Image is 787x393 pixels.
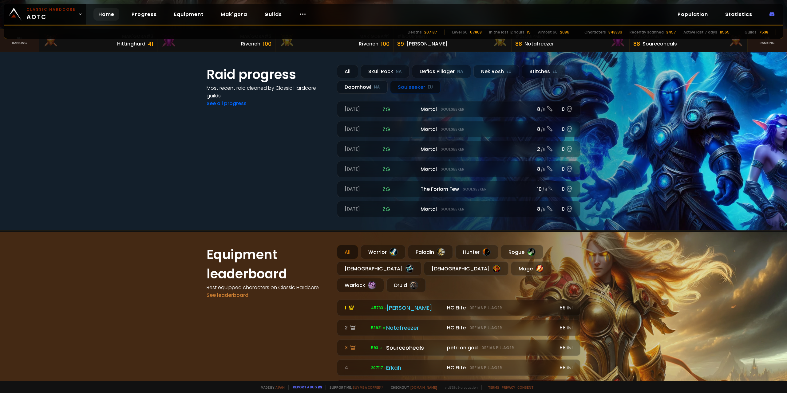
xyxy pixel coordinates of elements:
div: 88 [557,344,573,352]
div: All [337,245,358,259]
h1: Raid progress [207,65,330,84]
span: Checkout [387,385,437,390]
a: Mak'gora [216,8,252,21]
a: Guilds [259,8,287,21]
div: [DEMOGRAPHIC_DATA] [424,261,508,276]
a: Home [93,8,119,21]
div: Stitches [522,65,565,78]
small: Defias Pillager [481,345,514,351]
a: #1Equipment89[PERSON_NAME] [393,29,512,52]
a: See leaderboard [207,292,248,299]
div: 4 [345,364,367,371]
div: Nek'Rosh [473,65,519,78]
div: 89 [557,304,573,312]
div: Level 60 [452,29,468,35]
a: a fan [275,385,285,390]
div: 207187 [424,29,437,35]
div: Erkah [386,364,443,372]
a: Progress [127,8,162,21]
a: Equipment [169,8,208,21]
div: Hunter [455,245,498,259]
div: Druid [386,278,426,292]
a: Seeranking [748,29,787,52]
div: 88 [557,364,573,371]
a: Terms [488,385,499,390]
div: All [337,65,358,78]
span: Support me, [326,385,383,390]
span: 593 [371,345,382,351]
div: HC Elite [447,324,553,332]
span: 207117 [371,365,387,371]
a: See all progress [207,100,247,107]
small: ilvl [567,305,573,311]
div: [PERSON_NAME] [406,40,448,48]
div: Guilds [745,29,757,35]
h4: Best equipped characters on Classic Hardcore [207,284,330,291]
small: EU [506,69,512,75]
div: 2 [345,324,367,332]
a: Classic HardcoreAOTC [4,4,86,25]
span: 45733 [371,305,387,311]
small: EU [428,84,433,90]
small: Classic Hardcore [26,7,76,12]
a: [DATE]zgMortalSoulseeker8 /90 [337,101,580,117]
a: Mak'Gora#2Rivench100 [157,29,275,52]
div: Defias Pillager [412,65,471,78]
div: 41 [148,40,153,48]
span: Made by [257,385,285,390]
small: EU [552,69,558,75]
a: Mak'Gora#1Rîvench100 [275,29,393,52]
div: Warrior [361,245,405,259]
div: Recently scanned [630,29,664,35]
small: Defias Pillager [469,365,502,371]
a: #3Equipment88Sourceoheals [630,29,748,52]
div: Hittinghard [117,40,145,48]
a: [DOMAIN_NAME] [410,385,437,390]
a: 4 207117 Erkah HC EliteDefias Pillager88ilvl [337,360,580,376]
span: v. d752d5 - production [441,385,478,390]
div: 2086 [560,29,569,35]
div: Rogue [501,245,543,259]
span: 53921 [371,325,386,331]
small: ilvl [567,365,573,371]
div: petri on god [447,344,553,352]
div: Active last 7 days [683,29,717,35]
a: Report a bug [293,385,317,389]
div: 89 [397,40,404,48]
div: Doomhowl [337,81,388,94]
small: Defias Pillager [469,305,502,311]
div: 88 [557,324,573,332]
div: Sourceoheals [386,344,443,352]
a: Buy me a coffee [353,385,383,390]
div: 3457 [666,29,676,35]
a: Privacy [502,385,515,390]
div: Rivench [241,40,260,48]
a: 2 53921 Notafreezer HC EliteDefias Pillager88ilvl [337,320,580,336]
small: NA [374,84,380,90]
div: 67868 [470,29,482,35]
a: [DATE]zgMortalSoulseeker8 /90 [337,201,580,217]
small: NA [457,69,463,75]
div: 100 [381,40,390,48]
a: #2Equipment88Notafreezer [512,29,630,52]
a: Consent [517,385,534,390]
small: ilvl [567,345,573,351]
a: [DATE]zgMortalSoulseeker8 /90 [337,161,580,177]
a: Mak'Gora#3Hittinghard41 [39,29,157,52]
small: ilvl [567,325,573,331]
div: 1 [345,304,367,312]
a: Statistics [720,8,757,21]
div: Rîvench [359,40,378,48]
a: [DATE]zgThe Forlorn FewSoulseeker10 /90 [337,181,580,197]
a: 3 593 Sourceoheals petri on godDefias Pillager88ilvl [337,340,580,356]
a: [DATE]zgMortalSoulseeker2 /90 [337,141,580,157]
div: Paladin [408,245,453,259]
div: 7538 [759,29,768,35]
div: Deaths [408,29,422,35]
a: [DATE]zgMortalSoulseeker8 /90 [337,121,580,137]
div: 88 [633,40,640,48]
div: 19 [527,29,531,35]
div: Characters [584,29,606,35]
div: In the last 12 hours [489,29,524,35]
div: Warlock [337,278,384,292]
